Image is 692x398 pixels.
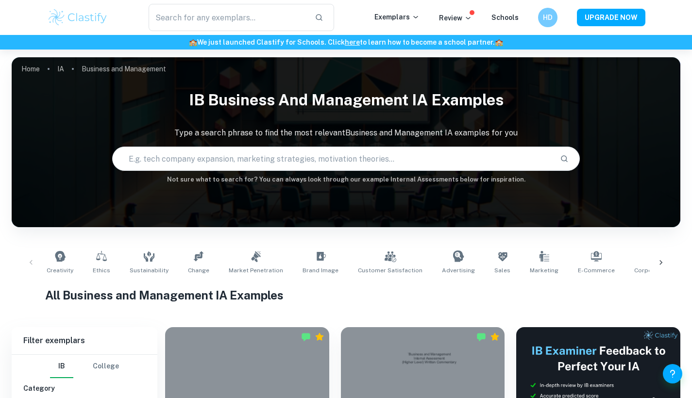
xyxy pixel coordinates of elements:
[538,8,557,27] button: HD
[130,266,169,275] span: Sustainability
[12,127,680,139] p: Type a search phrase to find the most relevant Business and Management IA examples for you
[577,9,645,26] button: UPGRADE NOW
[12,84,680,116] h1: IB Business and Management IA examples
[358,266,422,275] span: Customer Satisfaction
[345,38,360,46] a: here
[47,8,109,27] img: Clastify logo
[578,266,615,275] span: E-commerce
[315,332,324,342] div: Premium
[439,13,472,23] p: Review
[188,266,209,275] span: Change
[93,355,119,378] button: College
[113,145,553,172] input: E.g. tech company expansion, marketing strategies, motivation theories...
[301,332,311,342] img: Marked
[93,266,110,275] span: Ethics
[45,286,647,304] h1: All Business and Management IA Examples
[229,266,283,275] span: Market Penetration
[494,266,510,275] span: Sales
[556,150,573,167] button: Search
[374,12,420,22] p: Exemplars
[495,38,503,46] span: 🏫
[303,266,338,275] span: Brand Image
[50,355,73,378] button: IB
[542,12,553,23] h6: HD
[57,62,64,76] a: IA
[47,266,73,275] span: Creativity
[663,364,682,383] button: Help and Feedback
[12,327,157,354] h6: Filter exemplars
[50,355,119,378] div: Filter type choice
[149,4,307,31] input: Search for any exemplars...
[21,62,40,76] a: Home
[82,64,166,74] p: Business and Management
[2,37,690,48] h6: We just launched Clastify for Schools. Click to learn how to become a school partner.
[490,332,500,342] div: Premium
[189,38,197,46] span: 🏫
[476,332,486,342] img: Marked
[12,175,680,184] h6: Not sure what to search for? You can always look through our example Internal Assessments below f...
[530,266,558,275] span: Marketing
[491,14,519,21] a: Schools
[23,383,146,394] h6: Category
[442,266,475,275] span: Advertising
